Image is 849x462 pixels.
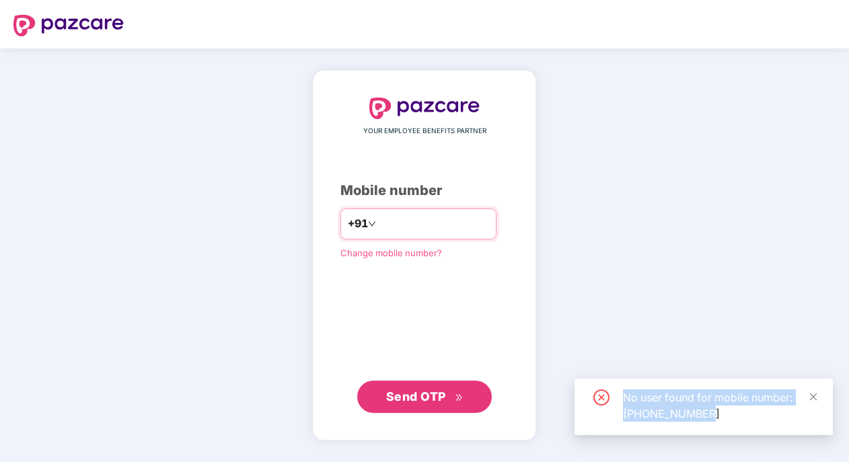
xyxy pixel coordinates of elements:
[369,98,480,119] img: logo
[386,389,446,403] span: Send OTP
[368,220,376,228] span: down
[809,392,818,401] span: close
[363,126,486,137] span: YOUR EMPLOYEE BENEFITS PARTNER
[340,247,442,258] a: Change mobile number?
[13,15,124,36] img: logo
[623,389,817,422] div: No user found for mobile number: [PHONE_NUMBER]
[340,180,509,201] div: Mobile number
[357,381,492,413] button: Send OTPdouble-right
[593,389,610,406] span: close-circle
[348,215,368,232] span: +91
[455,393,464,402] span: double-right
